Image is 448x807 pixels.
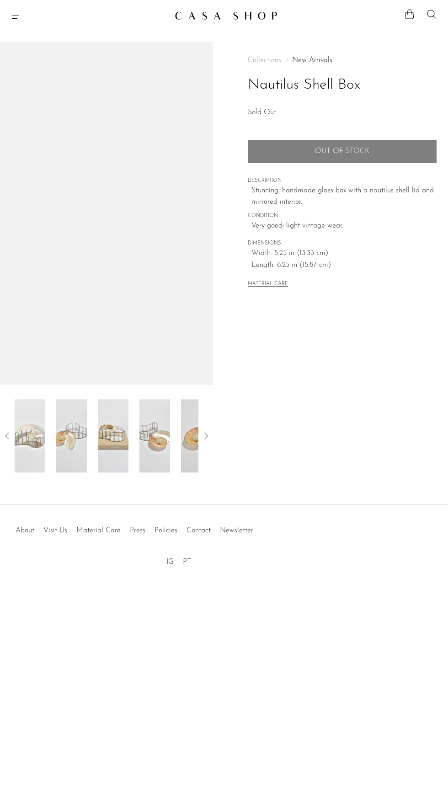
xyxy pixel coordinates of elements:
span: Very good; light vintage wear. [251,220,437,232]
a: Contact [187,527,211,534]
span: DIMENSIONS [248,239,437,248]
a: About [16,527,34,534]
span: Out of stock [315,147,369,156]
img: Nautilus Shell Box [15,399,45,473]
a: Press [130,527,145,534]
span: DESCRIPTION [248,177,437,185]
img: Nautilus Shell Box [181,399,212,473]
span: Sold Out [248,109,276,116]
img: Nautilus Shell Box [98,399,128,473]
img: Nautilus Shell Box [56,399,87,473]
a: Visit Us [43,527,67,534]
span: CONDITION [248,212,437,220]
p: Stunning, handmade glass box with a nautilus shell lid and mirrored interior. [251,185,437,208]
a: Material Care [76,527,121,534]
h1: Nautilus Shell Box [248,74,437,97]
button: Add to cart [248,139,437,163]
span: Length: 6.25 in (15.87 cm) [251,260,437,271]
a: Newsletter [220,527,253,534]
ul: Social Medias [162,551,196,568]
a: IG [166,558,174,566]
a: Policies [155,527,177,534]
span: Collections [248,57,281,64]
a: PT [183,558,191,566]
button: MATERIAL CARE [248,281,288,288]
img: Nautilus Shell Box [139,399,170,473]
button: Menu [11,10,22,21]
span: Width: 5.25 in (13.33 cm) [251,248,437,260]
nav: Breadcrumbs [248,57,437,64]
a: New Arrivals [292,57,332,64]
ul: Quick links [11,520,258,537]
